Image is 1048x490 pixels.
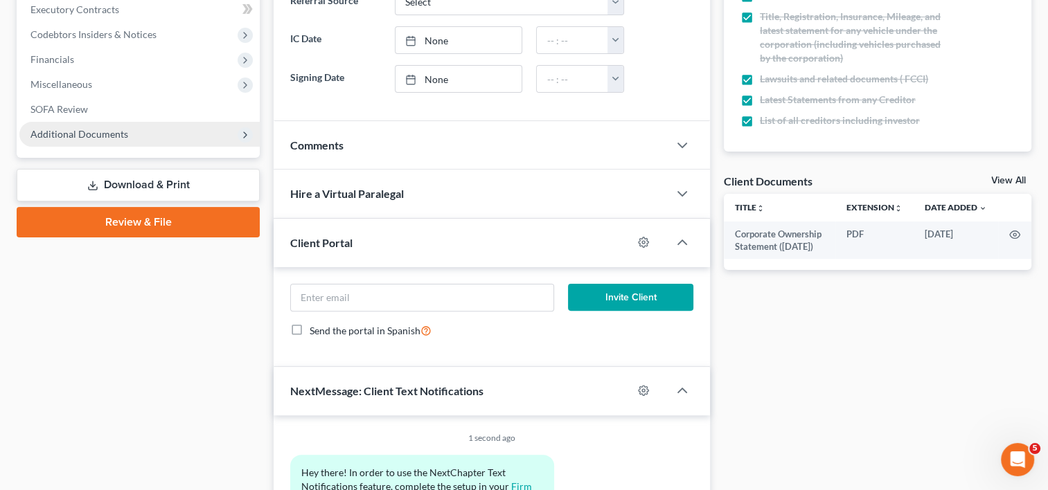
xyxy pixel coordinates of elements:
span: Financials [30,53,74,65]
span: List of all creditors including investor [760,114,920,127]
input: Enter email [291,284,553,311]
button: Invite Client [568,284,693,311]
span: Send the portal in Spanish [310,325,420,336]
span: NextMessage: Client Text Notifications [290,384,483,397]
span: Hire a Virtual Paralegal [290,187,404,200]
a: None [396,27,522,53]
span: Title, Registration, Insurance, Mileage, and latest statement for any vehicle under the corporati... [760,10,943,65]
a: Extensionunfold_more [846,202,903,212]
div: Client Documents [724,174,812,188]
a: Titleunfold_more [735,202,765,212]
a: None [396,66,522,92]
span: Latest Statements from any Creditor [760,93,916,107]
span: Miscellaneous [30,78,92,90]
span: Lawsuits and related documents ( FCCI) [760,72,928,86]
label: Signing Date [283,65,387,93]
td: PDF [835,221,914,260]
i: unfold_more [756,204,765,212]
span: Executory Contracts [30,3,119,15]
a: Date Added expand_more [925,202,987,212]
a: Download & Print [17,169,260,201]
a: View All [991,176,1026,185]
label: IC Date [283,26,387,54]
i: expand_more [979,204,987,212]
span: Comments [290,138,344,152]
a: Review & File [17,207,260,237]
iframe: Intercom live chat [1001,443,1034,476]
span: Codebtors Insiders & Notices [30,28,157,40]
input: -- : -- [537,27,608,53]
span: SOFA Review [30,103,88,115]
span: 5 [1029,443,1040,454]
span: Client Portal [290,236,353,249]
div: 1 second ago [290,432,693,444]
i: unfold_more [894,204,903,212]
span: Additional Documents [30,128,128,140]
input: -- : -- [537,66,608,92]
td: [DATE] [914,221,998,260]
td: Corporate Ownership Statement ([DATE]) [724,221,835,260]
a: SOFA Review [19,97,260,122]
